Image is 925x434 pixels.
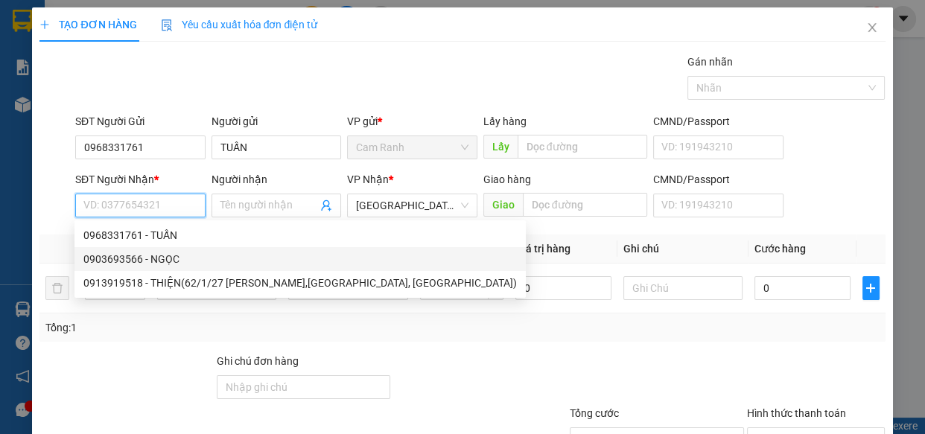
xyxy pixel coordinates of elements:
[74,223,526,247] div: 0968331761 - TUẤN
[75,113,206,130] div: SĐT Người Gửi
[851,7,893,49] button: Close
[483,193,523,217] span: Giao
[39,19,136,31] span: TẠO ĐƠN HÀNG
[623,276,743,300] input: Ghi Chú
[74,247,526,271] div: 0903693566 - NGỌC
[74,271,526,295] div: 0913919518 - THIỆN(62/1/27 TRƯƠNG PHƯỚC PHAN,BIH TRỊ ĐÔNG, BÌNH TÂN)
[518,135,647,159] input: Dọc đường
[754,243,806,255] span: Cước hàng
[653,171,783,188] div: CMND/Passport
[83,227,517,243] div: 0968331761 - TUẤN
[161,19,173,31] img: icon
[483,135,518,159] span: Lấy
[356,194,468,217] span: Sài Gòn
[320,200,332,211] span: user-add
[653,113,783,130] div: CMND/Passport
[687,56,733,68] label: Gán nhãn
[83,275,517,291] div: 0913919518 - THIỆN(62/1/27 [PERSON_NAME],[GEOGRAPHIC_DATA], [GEOGRAPHIC_DATA])
[356,136,468,159] span: Cam Ranh
[217,375,390,399] input: Ghi chú đơn hàng
[617,234,749,264] th: Ghi chú
[483,173,531,185] span: Giao hàng
[39,19,50,30] span: plus
[483,115,527,127] span: Lấy hàng
[515,276,611,300] input: 0
[217,355,299,367] label: Ghi chú đơn hàng
[347,173,389,185] span: VP Nhận
[83,251,517,267] div: 0903693566 - NGỌC
[863,282,879,294] span: plus
[212,113,342,130] div: Người gửi
[212,171,342,188] div: Người nhận
[347,113,477,130] div: VP gửi
[75,171,206,188] div: SĐT Người Nhận
[515,243,570,255] span: Giá trị hàng
[45,276,69,300] button: delete
[45,319,358,336] div: Tổng: 1
[862,276,880,300] button: plus
[866,22,878,33] span: close
[747,407,846,419] label: Hình thức thanh toán
[523,193,647,217] input: Dọc đường
[570,407,619,419] span: Tổng cước
[161,19,318,31] span: Yêu cầu xuất hóa đơn điện tử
